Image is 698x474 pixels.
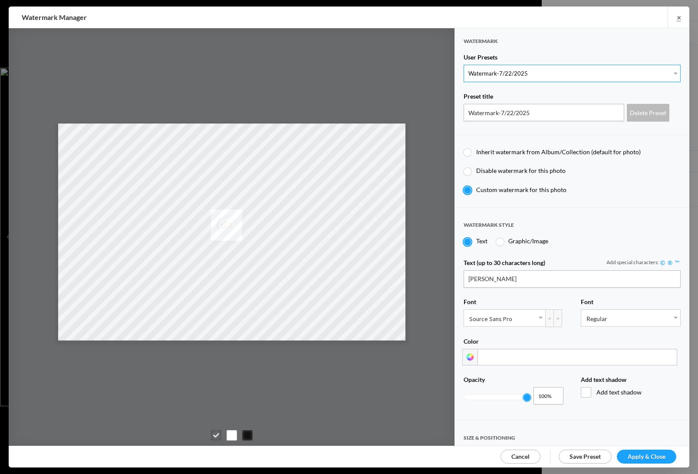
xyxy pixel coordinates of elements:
[464,104,624,121] input: Name for your Watermark Preset
[581,387,681,398] span: Add text shadow
[628,453,665,460] span: Apply & Close
[581,298,593,309] span: Font
[553,309,562,327] div: >
[476,186,566,193] span: Custom watermark for this photo
[581,310,680,326] a: Regular
[464,270,681,288] input: Enter your text here, for example: © Andy Anderson
[464,376,485,387] span: Opacity
[508,237,548,245] span: Graphic/Image
[545,309,554,327] div: <
[464,310,545,326] a: Source Sans Pro
[606,259,681,266] div: Add special characters:
[538,392,553,401] span: 100%
[617,450,676,464] a: Apply & Close
[464,222,514,236] span: Watermark style
[464,434,515,449] span: SIZE & POSITIONING
[476,167,566,174] span: Disable watermark for this photo
[500,450,540,464] a: Cancel
[511,453,530,460] span: Cancel
[464,259,545,270] span: Text (up to 30 characters long)
[659,259,666,266] a: ©
[464,38,498,52] span: Watermark
[559,450,612,464] a: Save Preset
[464,93,493,104] span: Preset title
[666,259,674,266] a: ®
[464,298,476,309] span: Font
[464,53,497,65] span: User Presets
[464,338,479,349] span: Color
[476,237,487,245] span: Text
[668,7,689,28] a: ×
[581,376,626,387] span: Add text shadow
[476,148,641,156] span: Inherit watermark from Album/Collection (default for photo)
[674,259,681,266] a: ™
[627,104,669,122] div: Delete Preset
[570,453,601,460] span: Save Preset
[22,7,445,28] h2: Watermark Manager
